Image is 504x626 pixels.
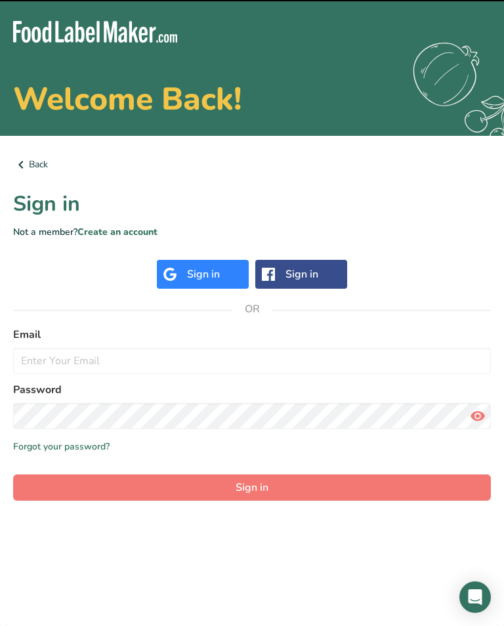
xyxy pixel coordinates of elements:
a: Create an account [77,226,157,238]
a: Back [13,157,491,173]
div: Open Intercom Messenger [459,581,491,613]
img: Food Label Maker [13,21,177,43]
span: OR [232,289,272,329]
div: Sign in [285,266,318,282]
p: Not a member? [13,225,491,239]
label: Email [13,327,491,343]
label: Password [13,382,491,398]
button: Sign in [13,474,491,501]
div: Sign in [187,266,220,282]
h2: Welcome Back! [13,83,491,115]
input: Enter Your Email [13,348,491,374]
a: Forgot your password? [13,440,110,453]
h1: Sign in [13,188,491,220]
span: Sign in [236,480,268,495]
